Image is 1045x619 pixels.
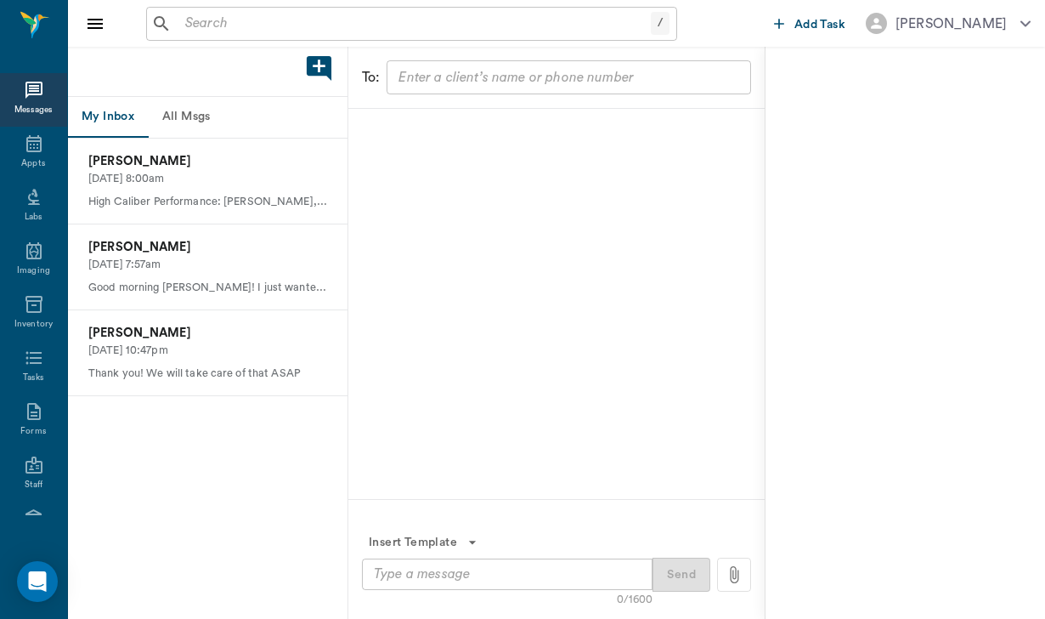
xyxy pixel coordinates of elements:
[68,97,347,138] div: Message tabs
[88,280,327,296] p: Good morning [PERSON_NAME]! I just wanted to let you know we received you check. Thank you!
[88,324,327,343] p: [PERSON_NAME]
[78,7,112,41] button: Close drawer
[88,343,327,359] p: [DATE] 10:47pm
[88,152,327,171] p: [PERSON_NAME]
[392,65,743,89] input: Enter a client’s name or phone number
[20,425,46,438] div: Forms
[14,104,54,116] div: Messages
[25,479,42,491] div: Staff
[362,527,484,559] button: Insert Template
[25,211,42,224] div: Labs
[88,171,327,187] p: [DATE] 8:00am
[23,372,44,384] div: Tasks
[68,97,148,138] button: My Inbox
[14,318,53,331] div: Inventory
[178,12,651,36] input: Search
[617,592,652,608] div: 0/1600
[88,366,327,382] p: Thank you! We will take care of that ASAP
[88,238,327,257] p: [PERSON_NAME]
[148,97,224,138] button: All Msgs
[651,12,669,35] div: /
[17,264,50,277] div: Imaging
[852,8,1044,39] button: [PERSON_NAME]
[21,157,45,170] div: Appts
[88,257,327,273] p: [DATE] 7:57am
[895,14,1007,34] div: [PERSON_NAME]
[17,561,58,602] div: Open Intercom Messenger
[362,67,380,88] div: To:
[88,194,327,210] p: High Caliber Performance: [PERSON_NAME], we look forward to seeing you and [PERSON_NAME] [DATE][D...
[767,8,852,39] button: Add Task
